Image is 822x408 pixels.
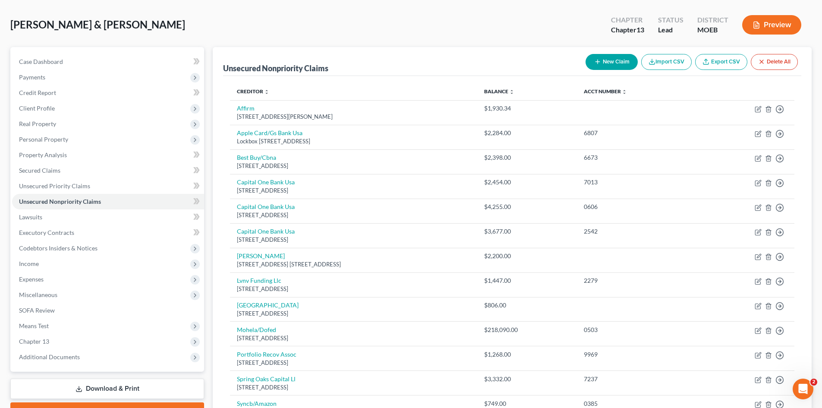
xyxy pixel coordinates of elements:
a: Capital One Bank Usa [237,228,295,235]
span: Credit Report [19,89,56,96]
div: [STREET_ADDRESS] [237,383,470,392]
div: $2,398.00 [484,153,570,162]
div: [STREET_ADDRESS][PERSON_NAME] [237,113,470,121]
span: Secured Claims [19,167,60,174]
div: $2,200.00 [484,252,570,260]
div: 2279 [584,276,690,285]
button: Preview [742,15,801,35]
div: 7237 [584,375,690,383]
div: $3,677.00 [484,227,570,236]
span: Unsecured Priority Claims [19,182,90,190]
a: Credit Report [12,85,204,101]
span: Miscellaneous [19,291,57,298]
div: Status [658,15,683,25]
div: 0503 [584,326,690,334]
div: [STREET_ADDRESS] [237,310,470,318]
a: Secured Claims [12,163,204,178]
div: [STREET_ADDRESS] [237,187,470,195]
a: Executory Contracts [12,225,204,240]
div: Lead [658,25,683,35]
a: Portfolio Recov Assoc [237,351,296,358]
div: [STREET_ADDRESS] [237,359,470,367]
div: $2,454.00 [484,178,570,187]
span: Unsecured Nonpriority Claims [19,198,101,205]
a: Affirm [237,104,255,112]
div: $806.00 [484,301,570,310]
div: $749.00 [484,399,570,408]
span: Executory Contracts [19,229,74,236]
div: $1,447.00 [484,276,570,285]
div: [STREET_ADDRESS] [237,236,470,244]
span: Chapter 13 [19,338,49,345]
span: Real Property [19,120,56,127]
div: Unsecured Nonpriority Claims [223,63,328,73]
button: Delete All [751,54,798,70]
span: Personal Property [19,136,68,143]
a: [PERSON_NAME] [237,252,285,259]
div: 6807 [584,129,690,137]
a: Property Analysis [12,147,204,163]
span: Codebtors Insiders & Notices [19,244,98,252]
i: unfold_more [509,89,514,95]
a: Acct Number unfold_more [584,88,627,95]
a: SOFA Review [12,303,204,318]
div: Lockbox [STREET_ADDRESS] [237,137,470,145]
a: Balance unfold_more [484,88,514,95]
span: Property Analysis [19,151,67,158]
div: [STREET_ADDRESS] [237,162,470,170]
span: Case Dashboard [19,58,63,65]
span: SOFA Review [19,307,55,314]
a: [GEOGRAPHIC_DATA] [237,301,299,309]
div: Chapter [611,15,644,25]
a: Lvnv Funding Llc [237,277,281,284]
a: Download & Print [10,379,204,399]
div: 0606 [584,202,690,211]
a: Lawsuits [12,209,204,225]
div: [STREET_ADDRESS] [237,334,470,342]
div: $1,930.34 [484,104,570,113]
span: 13 [636,25,644,34]
i: unfold_more [264,89,269,95]
div: District [697,15,728,25]
div: $1,268.00 [484,350,570,359]
div: 2542 [584,227,690,236]
a: Unsecured Nonpriority Claims [12,194,204,209]
span: [PERSON_NAME] & [PERSON_NAME] [10,18,185,31]
div: 6673 [584,153,690,162]
span: 2 [810,379,817,386]
span: Means Test [19,322,49,329]
div: $4,255.00 [484,202,570,211]
div: $2,284.00 [484,129,570,137]
a: Mohela/Dofed [237,326,276,333]
a: Capital One Bank Usa [237,203,295,210]
i: unfold_more [622,89,627,95]
div: 7013 [584,178,690,187]
div: 9969 [584,350,690,359]
a: Apple Card/Gs Bank Usa [237,129,302,136]
a: Creditor unfold_more [237,88,269,95]
span: Expenses [19,275,44,283]
span: Income [19,260,39,267]
span: Lawsuits [19,213,42,221]
a: Capital One Bank Usa [237,178,295,186]
button: Import CSV [641,54,692,70]
button: New Claim [586,54,638,70]
div: 0385 [584,399,690,408]
span: Payments [19,73,45,81]
div: [STREET_ADDRESS] [STREET_ADDRESS] [237,260,470,269]
a: Spring Oaks Capital Ll [237,375,296,383]
a: Case Dashboard [12,54,204,70]
div: $3,332.00 [484,375,570,383]
a: Unsecured Priority Claims [12,178,204,194]
span: Additional Documents [19,353,80,361]
div: [STREET_ADDRESS] [237,285,470,293]
a: Syncb/Amazon [237,400,277,407]
div: $218,090.00 [484,326,570,334]
a: Best Buy/Cbna [237,154,276,161]
div: [STREET_ADDRESS] [237,211,470,219]
iframe: Intercom live chat [793,379,813,399]
a: Export CSV [695,54,747,70]
div: Chapter [611,25,644,35]
div: MOEB [697,25,728,35]
span: Client Profile [19,104,55,112]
